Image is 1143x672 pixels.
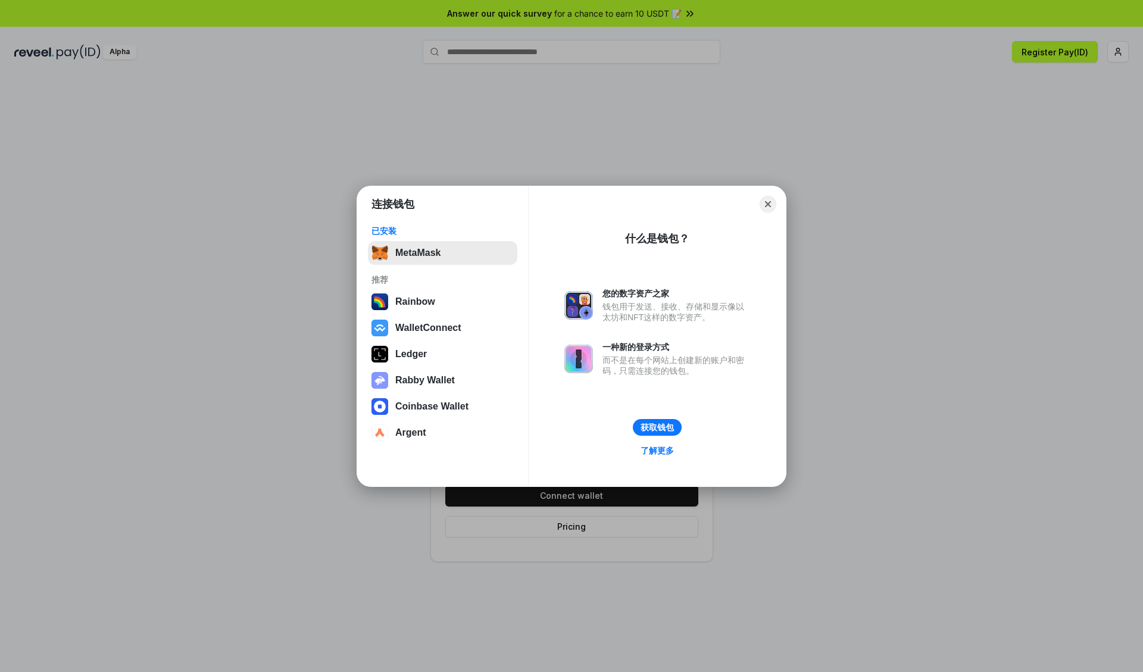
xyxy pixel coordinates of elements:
[395,401,469,412] div: Coinbase Wallet
[633,419,682,436] button: 获取钱包
[602,355,750,376] div: 而不是在每个网站上创建新的账户和密码，只需连接您的钱包。
[602,288,750,299] div: 您的数字资产之家
[602,301,750,323] div: 钱包用于发送、接收、存储和显示像以太坊和NFT这样的数字资产。
[395,349,427,360] div: Ledger
[371,398,388,415] img: svg+xml,%3Csvg%20width%3D%2228%22%20height%3D%2228%22%20viewBox%3D%220%200%2028%2028%22%20fill%3D...
[395,248,441,258] div: MetaMask
[371,424,388,441] img: svg+xml,%3Csvg%20width%3D%2228%22%20height%3D%2228%22%20viewBox%3D%220%200%2028%2028%22%20fill%3D...
[368,342,517,366] button: Ledger
[371,226,514,236] div: 已安装
[371,245,388,261] img: svg+xml,%3Csvg%20fill%3D%22none%22%20height%3D%2233%22%20viewBox%3D%220%200%2035%2033%22%20width%...
[395,427,426,438] div: Argent
[368,395,517,418] button: Coinbase Wallet
[564,291,593,320] img: svg+xml,%3Csvg%20xmlns%3D%22http%3A%2F%2Fwww.w3.org%2F2000%2Fsvg%22%20fill%3D%22none%22%20viewBox...
[395,375,455,386] div: Rabby Wallet
[371,197,414,211] h1: 连接钱包
[641,422,674,433] div: 获取钱包
[371,320,388,336] img: svg+xml,%3Csvg%20width%3D%2228%22%20height%3D%2228%22%20viewBox%3D%220%200%2028%2028%22%20fill%3D...
[371,346,388,362] img: svg+xml,%3Csvg%20xmlns%3D%22http%3A%2F%2Fwww.w3.org%2F2000%2Fsvg%22%20width%3D%2228%22%20height%3...
[371,274,514,285] div: 推荐
[641,445,674,456] div: 了解更多
[564,345,593,373] img: svg+xml,%3Csvg%20xmlns%3D%22http%3A%2F%2Fwww.w3.org%2F2000%2Fsvg%22%20fill%3D%22none%22%20viewBox...
[395,323,461,333] div: WalletConnect
[633,443,681,458] a: 了解更多
[368,241,517,265] button: MetaMask
[602,342,750,352] div: 一种新的登录方式
[371,372,388,389] img: svg+xml,%3Csvg%20xmlns%3D%22http%3A%2F%2Fwww.w3.org%2F2000%2Fsvg%22%20fill%3D%22none%22%20viewBox...
[371,293,388,310] img: svg+xml,%3Csvg%20width%3D%22120%22%20height%3D%22120%22%20viewBox%3D%220%200%20120%20120%22%20fil...
[625,232,689,246] div: 什么是钱包？
[395,296,435,307] div: Rainbow
[368,421,517,445] button: Argent
[368,290,517,314] button: Rainbow
[368,368,517,392] button: Rabby Wallet
[368,316,517,340] button: WalletConnect
[760,196,776,212] button: Close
